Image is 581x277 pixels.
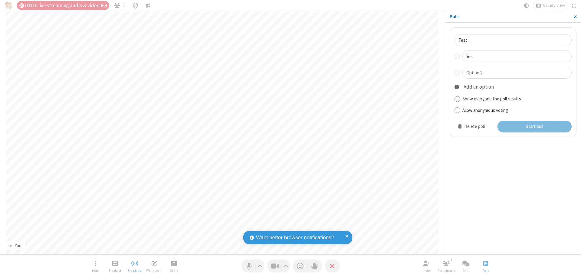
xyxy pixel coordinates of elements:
[325,259,340,272] button: End or leave meeting
[86,257,104,275] button: Open menu
[282,259,290,272] button: Video setting
[165,257,183,275] button: Start sharing
[25,3,36,8] span: 00:00
[462,107,572,114] label: Allow anonymous voting
[126,257,144,275] button: Stop broadcast
[37,3,107,8] span: Live streaming audio & video
[418,257,436,275] button: Invite participants (⌘+Shift+I)
[522,1,531,10] button: Using system theme
[106,257,124,275] button: Manage Breakout Rooms
[145,257,163,275] button: Open shared whiteboard
[462,96,572,103] label: Show everyone the poll results
[533,1,567,10] button: Change layout
[569,11,581,22] button: Close sidebar
[92,269,99,272] span: More
[438,269,455,272] span: Participants
[101,3,107,8] span: Auto broadcast is active
[462,51,572,62] input: Option 1
[450,13,569,20] p: Polls
[464,123,485,129] span: Delete poll
[128,269,142,272] span: Broadcast
[423,269,431,272] span: Invite
[307,259,322,272] button: Raise hand
[570,1,579,10] button: Fullscreen
[267,259,290,272] button: Stop video (⌘+Shift+V)
[449,257,454,262] div: 1
[123,3,125,8] span: 1
[463,269,470,272] span: Chat
[143,1,153,10] button: Conversation
[455,121,488,132] button: Delete poll
[112,1,127,10] button: Open participant list
[293,259,307,272] button: Send a reaction
[497,121,572,133] button: Start poll
[457,257,475,275] button: Open chat
[170,269,178,272] span: Share
[455,83,572,91] button: Add an option
[17,1,109,10] div: Timer
[146,269,162,272] span: Whiteboard
[256,234,334,242] span: Want better browser notifications?
[464,83,494,90] span: Add an option
[543,3,565,8] span: Gallery view
[241,259,264,272] button: Mute (⌘+Shift+A)
[477,257,495,275] button: Close poll
[462,67,572,79] input: Option 2
[482,269,489,272] span: Polls
[5,2,12,9] img: QA Selenium DO NOT DELETE OR CHANGE
[109,269,121,272] span: Breakout
[455,34,572,46] input: Ask a poll question...
[437,257,455,275] button: Open participant list
[12,242,24,249] div: You
[256,259,264,272] button: Audio settings
[130,1,141,10] div: Meeting details Encryption enabled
